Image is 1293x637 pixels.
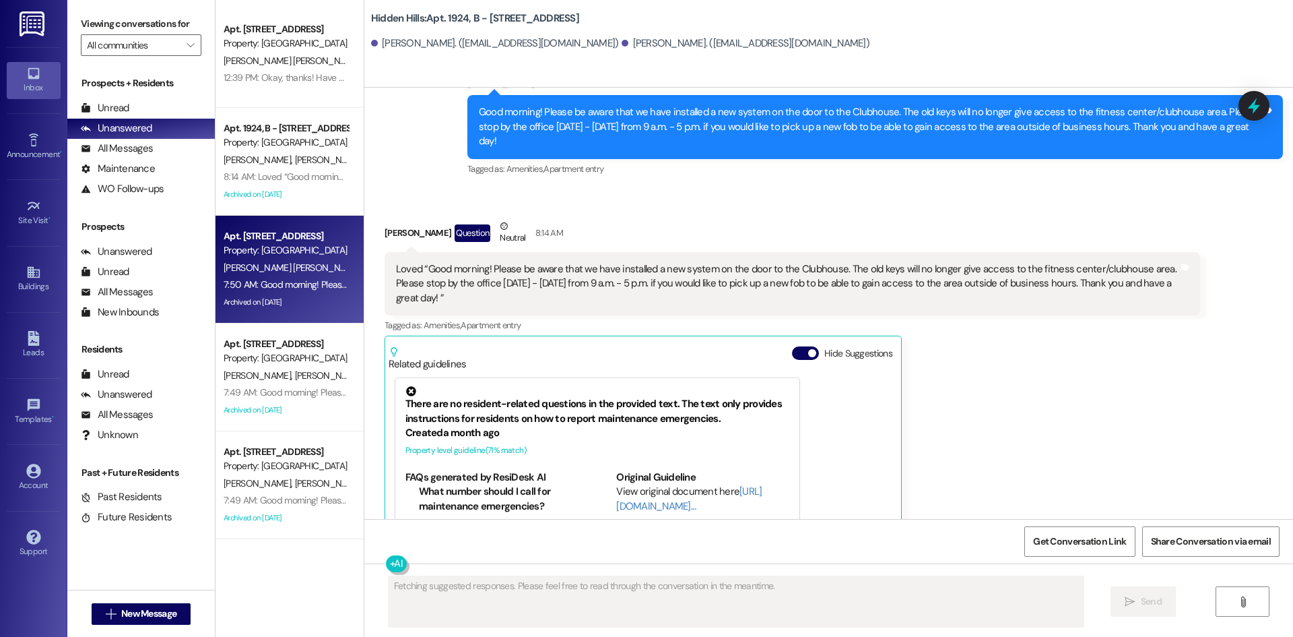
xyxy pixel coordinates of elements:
[1033,535,1126,549] span: Get Conversation Link
[385,315,1200,335] div: Tagged as:
[224,243,348,257] div: Property: [GEOGRAPHIC_DATA]
[7,526,61,562] a: Support
[81,367,129,382] div: Unread
[405,471,545,484] b: FAQs generated by ResiDesk AI
[121,607,176,621] span: New Message
[824,346,892,361] label: Hide Suggestions
[224,262,364,274] span: [PERSON_NAME] [PERSON_NAME]
[543,163,603,175] span: Apartment entry
[424,320,461,331] span: Amenities ,
[371,11,579,26] b: Hidden Hills: Apt. 1924, B - [STREET_ADDRESS]
[224,229,348,243] div: Apt. [STREET_ADDRESS]
[222,510,350,526] div: Archived on [DATE]
[224,477,295,489] span: [PERSON_NAME]
[461,320,521,331] span: Apartment entry
[224,337,348,351] div: Apt. [STREET_ADDRESS]
[294,477,362,489] span: [PERSON_NAME]
[7,394,61,430] a: Templates •
[224,36,348,51] div: Property: [GEOGRAPHIC_DATA]
[67,466,215,480] div: Past + Future Residents
[224,351,348,365] div: Property: [GEOGRAPHIC_DATA]
[81,13,201,34] label: Viewing conversations for
[224,369,295,382] span: [PERSON_NAME]
[1151,535,1271,549] span: Share Conversation via email
[60,148,62,157] span: •
[87,34,180,56] input: All communities
[81,121,152,135] div: Unanswered
[405,386,789,426] div: There are no resident-related questions in the provided text. The text only provides instructions...
[48,214,51,223] span: •
[389,346,467,371] div: Related guidelines
[405,444,789,458] div: Property level guideline ( 71 % match)
[224,55,360,67] span: [PERSON_NAME] [PERSON_NAME]
[506,163,544,175] span: Amenities ,
[81,162,155,176] div: Maintenance
[385,219,1200,252] div: [PERSON_NAME]
[1141,595,1162,609] span: Send
[224,459,348,473] div: Property: [GEOGRAPHIC_DATA]
[405,426,789,440] div: Created a month ago
[224,22,348,36] div: Apt. [STREET_ADDRESS]
[222,294,350,311] div: Archived on [DATE]
[81,408,153,422] div: All Messages
[81,428,138,442] div: Unknown
[616,485,762,512] a: [URL][DOMAIN_NAME]…
[187,40,194,51] i: 
[294,369,362,382] span: [PERSON_NAME]
[7,62,61,98] a: Inbox
[222,186,350,203] div: Archived on [DATE]
[1110,586,1176,617] button: Send
[294,154,362,166] span: [PERSON_NAME]
[81,388,152,402] div: Unanswered
[1125,597,1135,607] i: 
[81,265,129,279] div: Unread
[224,445,348,459] div: Apt. [STREET_ADDRESS]
[67,220,215,234] div: Prospects
[497,219,528,247] div: Neutral
[224,121,348,135] div: Apt. 1924, B - [STREET_ADDRESS]
[389,576,1084,627] textarea: Fetching suggested responses. Please feel free to read through the conversation in the meantime.
[467,159,1283,179] div: Tagged as:
[81,510,172,524] div: Future Residents
[616,471,696,484] b: Original Guideline
[616,485,789,514] div: View original document here
[1142,526,1280,557] button: Share Conversation via email
[67,76,215,90] div: Prospects + Residents
[224,71,399,84] div: 12:39 PM: Okay, thanks! Have a good day too
[1238,597,1248,607] i: 
[455,224,490,241] div: Question
[106,609,116,619] i: 
[7,261,61,297] a: Buildings
[419,485,578,514] li: What number should I call for maintenance emergencies?
[224,135,348,150] div: Property: [GEOGRAPHIC_DATA]
[20,11,47,36] img: ResiDesk Logo
[81,305,159,320] div: New Inbounds
[479,105,1261,148] div: Good morning! Please be aware that we have installed a new system on the door to the Clubhouse. T...
[371,36,619,51] div: [PERSON_NAME]. ([EMAIL_ADDRESS][DOMAIN_NAME])
[81,285,153,299] div: All Messages
[1024,526,1135,557] button: Get Conversation Link
[81,182,164,196] div: WO Follow-ups
[81,245,152,259] div: Unanswered
[7,460,61,496] a: Account
[622,36,869,51] div: [PERSON_NAME]. ([EMAIL_ADDRESS][DOMAIN_NAME])
[7,327,61,363] a: Leads
[7,195,61,231] a: Site Visit •
[52,413,54,422] span: •
[92,603,191,625] button: New Message
[81,490,162,504] div: Past Residents
[532,226,563,240] div: 8:14 AM
[222,402,350,419] div: Archived on [DATE]
[81,142,153,156] div: All Messages
[81,101,129,115] div: Unread
[396,262,1179,305] div: Loved “Good morning! Please be aware that we have installed a new system on the door to the Clubh...
[224,154,295,166] span: [PERSON_NAME]
[67,342,215,357] div: Residents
